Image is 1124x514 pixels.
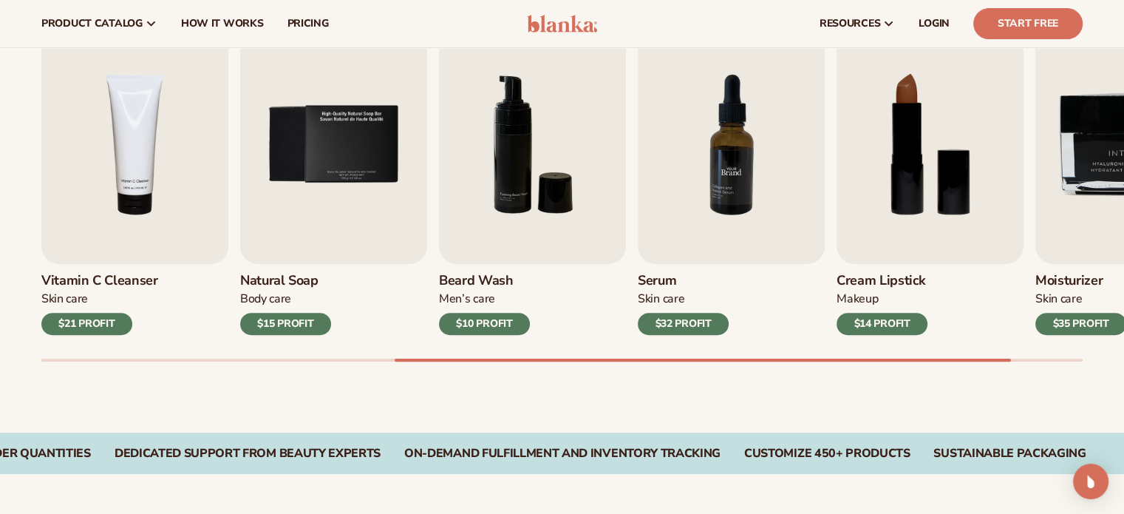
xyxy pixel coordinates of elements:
[41,313,132,335] div: $21 PROFIT
[820,18,880,30] span: resources
[41,273,158,289] h3: Vitamin C Cleanser
[41,18,143,30] span: product catalog
[240,25,427,335] a: 5 / 9
[41,25,228,335] a: 4 / 9
[919,18,950,30] span: LOGIN
[933,447,1086,461] div: SUSTAINABLE PACKAGING
[638,273,729,289] h3: Serum
[1073,464,1108,499] div: Open Intercom Messenger
[973,8,1083,39] a: Start Free
[41,291,158,307] div: Skin Care
[638,313,729,335] div: $32 PROFIT
[439,273,530,289] h3: Beard Wash
[638,25,825,264] img: Shopify Image 11
[240,291,331,307] div: Body Care
[638,25,825,335] a: 7 / 9
[240,313,331,335] div: $15 PROFIT
[837,273,927,289] h3: Cream Lipstick
[837,25,1023,335] a: 8 / 9
[837,313,927,335] div: $14 PROFIT
[287,18,328,30] span: pricing
[439,291,530,307] div: Men’s Care
[638,291,729,307] div: Skin Care
[439,313,530,335] div: $10 PROFIT
[744,447,910,461] div: CUSTOMIZE 450+ PRODUCTS
[527,15,597,33] img: logo
[181,18,264,30] span: How It Works
[404,447,721,461] div: On-Demand Fulfillment and Inventory Tracking
[240,273,331,289] h3: Natural Soap
[115,447,381,461] div: Dedicated Support From Beauty Experts
[439,25,626,335] a: 6 / 9
[837,291,927,307] div: Makeup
